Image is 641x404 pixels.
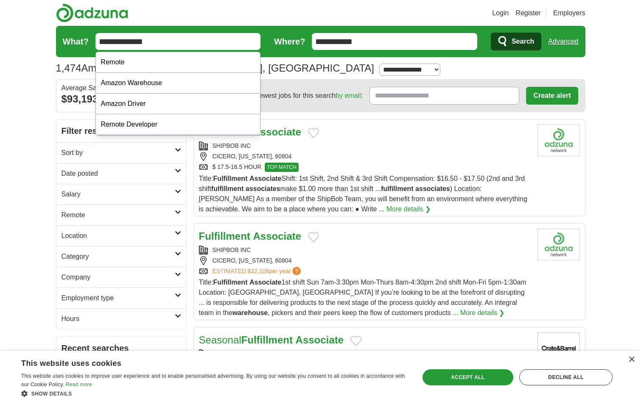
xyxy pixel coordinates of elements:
[96,94,260,114] div: Amazon Driver
[199,141,531,150] div: SHIPBOB INC
[66,382,92,387] a: Read more, opens a new window
[537,229,580,260] img: Company logo
[56,163,186,184] a: Date posted
[386,204,431,214] a: More details ❯
[232,309,268,316] strong: warehouse
[553,8,585,18] a: Employers
[96,73,260,94] div: Amazon Warehouse
[253,230,301,242] strong: Associate
[96,52,260,73] div: Remote
[515,8,541,18] a: Register
[56,308,186,329] a: Hours
[211,185,244,192] strong: fulfillment
[199,230,250,242] strong: Fulfillment
[213,175,248,182] strong: Fulfillment
[526,87,578,105] button: Create alert
[62,91,181,107] div: $93,193
[292,267,301,275] span: ?
[246,185,280,192] strong: associates
[62,169,175,179] h2: Date posted
[56,184,186,205] a: Salary
[56,267,186,288] a: Company
[537,125,580,156] img: Company logo
[56,205,186,225] a: Remote
[199,230,301,242] a: Fulfillment Associate
[423,369,513,385] div: Accept all
[21,389,408,398] div: Show details
[56,225,186,246] a: Location
[62,342,181,354] h2: Recent searches
[56,62,374,74] h1: Amazon Jobs in [GEOGRAPHIC_DATA], [GEOGRAPHIC_DATA]
[253,126,301,138] strong: Associate
[62,231,175,241] h2: Location
[56,246,186,267] a: Category
[548,33,578,50] a: Advanced
[62,210,175,220] h2: Remote
[628,357,635,363] div: Close
[62,293,175,303] h2: Employment type
[336,92,361,99] a: by email
[62,272,175,282] h2: Company
[460,308,505,318] a: More details ❯
[31,391,72,397] span: Show details
[62,252,175,262] h2: Category
[199,152,531,161] div: CICERO, [US_STATE], 60804
[350,336,361,346] button: Add to favorite jobs
[308,128,319,138] button: Add to favorite jobs
[63,35,89,48] label: What?
[62,314,175,324] h2: Hours
[213,267,303,276] a: ESTIMATED:$32,106per year?
[199,163,531,172] div: $ 17.5-16.5 HOUR
[537,332,580,364] img: Crate & Barrel logo
[381,185,413,192] strong: fulfillment
[265,163,298,172] span: TOP MATCH
[492,8,509,18] a: Login
[491,33,541,50] button: Search
[199,279,526,316] span: Title: 1st shift Sun 7am-3:30pm Mon-Thurs 8am-4:30pm 2nd shift Mon-Fri 5pm-1:30am Location: [GEOG...
[56,288,186,308] a: Employment type
[249,175,282,182] strong: Associate
[62,148,175,158] h2: Sort by
[218,91,363,101] span: Receive the newest jobs for this search :
[512,33,534,50] span: Search
[249,279,282,286] strong: Associate
[56,3,128,22] img: Adzuna logo
[56,61,81,76] span: 1,474
[308,232,319,242] button: Add to favorite jobs
[296,334,344,346] strong: Associate
[199,334,344,346] a: SeasonalFulfillment Associate
[21,356,386,368] div: This website uses cookies
[247,268,269,274] span: $32,106
[21,373,405,387] span: This website uses cookies to improve user experience and to enable personalised advertising. By u...
[56,142,186,163] a: Sort by
[199,246,531,255] div: SHIPBOB INC
[213,350,263,357] a: CRATE & BARREL
[56,119,186,142] h2: Filter results
[199,175,527,213] span: Title: Shift: 1st Shift, 2nd Shift & 3rd Shift Compensation: $16.50 - $17.50 (2nd and 3rd shift m...
[241,334,293,346] strong: Fulfillment
[62,85,181,91] div: Average Salary
[415,185,450,192] strong: associates
[213,279,248,286] strong: Fulfillment
[199,256,531,265] div: CICERO, [US_STATE], 60804
[274,35,305,48] label: Where?
[96,114,260,135] div: Remote Developer
[519,369,613,385] div: Decline all
[62,189,175,199] h2: Salary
